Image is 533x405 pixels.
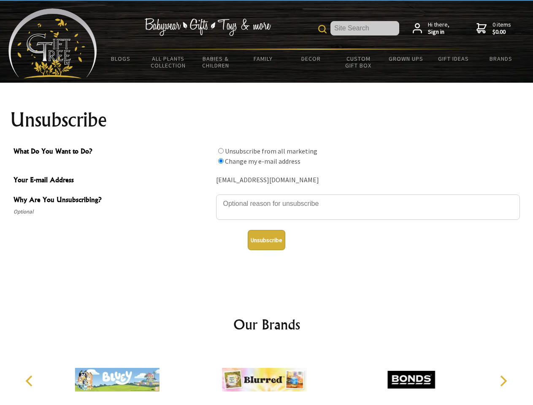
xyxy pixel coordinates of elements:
label: Change my e-mail address [225,157,300,165]
span: Optional [14,207,212,217]
span: 0 items [492,21,511,36]
a: All Plants Collection [145,50,192,74]
a: Decor [287,50,335,67]
span: Hi there, [428,21,449,36]
strong: Sign in [428,28,449,36]
a: BLOGS [97,50,145,67]
button: Previous [21,372,40,390]
label: Unsubscribe from all marketing [225,147,317,155]
h2: Our Brands [17,314,517,335]
span: What Do You Want to Do? [14,146,212,158]
input: What Do You Want to Do? [218,158,224,164]
input: Site Search [330,21,399,35]
a: Grown Ups [382,50,430,67]
img: Babyware - Gifts - Toys and more... [8,8,97,78]
button: Unsubscribe [248,230,285,250]
a: Family [240,50,287,67]
a: Gift Ideas [430,50,477,67]
strong: $0.00 [492,28,511,36]
span: Why Are You Unsubscribing? [14,194,212,207]
input: What Do You Want to Do? [218,148,224,154]
a: Hi there,Sign in [413,21,449,36]
textarea: Why Are You Unsubscribing? [216,194,520,220]
img: product search [318,25,327,33]
button: Next [494,372,512,390]
h1: Unsubscribe [10,110,523,130]
a: Babies & Children [192,50,240,74]
a: Brands [477,50,525,67]
a: Custom Gift Box [335,50,382,74]
div: [EMAIL_ADDRESS][DOMAIN_NAME] [216,174,520,187]
img: Babywear - Gifts - Toys & more [144,18,271,36]
span: Your E-mail Address [14,175,212,187]
a: 0 items$0.00 [476,21,511,36]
